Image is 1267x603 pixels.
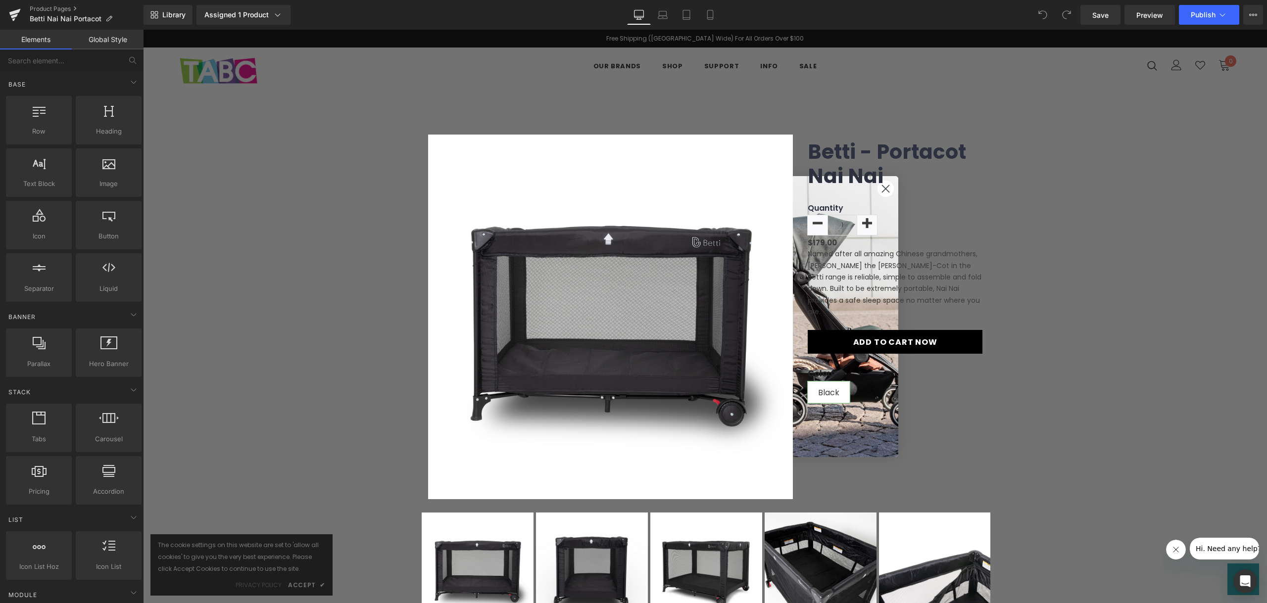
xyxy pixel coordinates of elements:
span: Hi. Need any help? [6,7,71,15]
span: Module [7,590,38,600]
span: Library [162,10,186,19]
span: Save [1092,10,1109,20]
span: Add to Cart Now [710,307,794,318]
iframe: Message from company [1047,508,1116,530]
label: Colour [665,339,840,351]
iframe: Button to launch messaging window [1084,534,1116,565]
a: Desktop [627,5,651,25]
a: Betti - Portacot Nai Nai [622,483,733,600]
span: Stack [7,387,32,397]
span: Icon List Hoz [9,561,69,572]
iframe: Close message [1023,510,1043,530]
a: Preview [1124,5,1175,25]
a: New Library [144,5,193,25]
span: Betti Nai Nai Portacot [30,15,101,23]
img: Betti - Portacot Nai Nai [507,483,619,595]
span: Text Block [9,179,69,189]
img: Betti - Portacot Nai Nai [279,483,390,595]
span: Row [9,126,69,137]
span: Icon List [79,561,139,572]
a: Betti - Portacot Nai Nai [507,483,619,600]
span: Black [675,352,696,373]
a: Tablet [675,5,698,25]
a: Mobile [698,5,722,25]
span: Base [7,80,27,89]
div: Open Intercom Messenger [1233,569,1257,593]
a: Betti - Portacot Nai Nai [393,483,505,600]
a: Betti - Portacot Nai Nai [279,483,390,600]
a: Product Pages [30,5,144,13]
a: Laptop [651,5,675,25]
img: Betti - Portacot Nai Nai [622,483,733,595]
span: Image [79,179,139,189]
span: Parallax [9,359,69,369]
span: Pricing [9,486,69,497]
span: Tabs [9,434,69,444]
span: Publish [1191,11,1216,19]
a: Betti - Portacot Nai Nai [736,483,848,600]
button: Redo [1057,5,1076,25]
p: Named after all amazing Chinese grandmothers, [PERSON_NAME] the [PERSON_NAME]-Cot in the Betti ra... [665,219,840,288]
button: Undo [1033,5,1053,25]
button: Add to Cart Now [665,300,840,324]
label: Quantity [665,174,840,186]
span: Icon [9,231,69,241]
span: Button [79,231,139,241]
span: Hero Banner [79,359,139,369]
div: Assigned 1 Product [204,10,283,20]
button: More [1243,5,1263,25]
span: $179.00 [665,208,694,218]
span: Accordion [79,486,139,497]
span: Banner [7,312,37,322]
span: Separator [9,283,69,294]
a: Betti - Portacot Nai Nai [665,110,840,158]
button: Publish [1179,5,1239,25]
span: Heading [79,126,139,137]
img: Betti - Portacot Nai Nai [285,105,650,469]
img: Betti - Portacot Nai Nai [736,483,848,595]
a: Global Style [72,30,144,49]
span: Preview [1136,10,1163,20]
span: Liquid [79,283,139,294]
span: Carousel [79,434,139,444]
img: Betti - Portacot Nai Nai [393,483,505,595]
span: List [7,515,24,524]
